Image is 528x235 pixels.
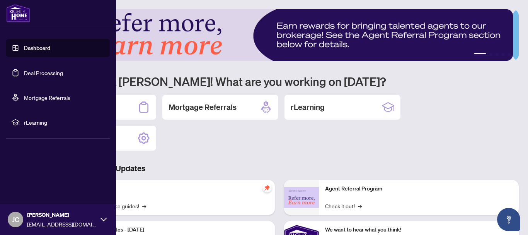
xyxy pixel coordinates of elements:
[358,202,362,210] span: →
[6,4,30,22] img: logo
[496,53,499,56] button: 3
[291,102,325,113] h2: rLearning
[12,214,19,225] span: JC
[474,53,486,56] button: 1
[24,118,104,127] span: rLearning
[502,53,505,56] button: 4
[24,69,63,76] a: Deal Processing
[262,183,272,192] span: pushpin
[81,226,269,234] p: Platform Updates - [DATE]
[325,226,513,234] p: We want to hear what you think!
[497,208,520,231] button: Open asap
[40,74,519,89] h1: Welcome back [PERSON_NAME]! What are you working on [DATE]?
[40,163,519,174] h3: Brokerage & Industry Updates
[284,187,319,208] img: Agent Referral Program
[27,211,97,219] span: [PERSON_NAME]
[40,9,513,61] img: Slide 0
[489,53,492,56] button: 2
[81,185,269,193] p: Self-Help
[142,202,146,210] span: →
[508,53,511,56] button: 5
[325,202,362,210] a: Check it out!→
[24,94,70,101] a: Mortgage Referrals
[325,185,513,193] p: Agent Referral Program
[169,102,237,113] h2: Mortgage Referrals
[24,45,50,51] a: Dashboard
[27,220,97,228] span: [EMAIL_ADDRESS][DOMAIN_NAME]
